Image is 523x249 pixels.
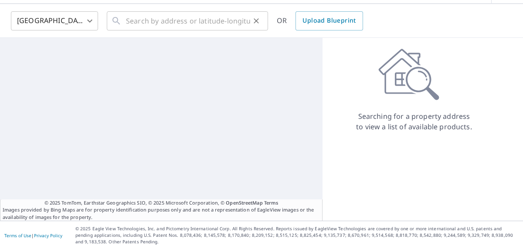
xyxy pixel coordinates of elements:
[226,199,262,206] a: OpenStreetMap
[250,15,262,27] button: Clear
[264,199,278,206] a: Terms
[11,9,98,33] div: [GEOGRAPHIC_DATA]
[295,11,363,30] a: Upload Blueprint
[4,233,62,238] p: |
[34,232,62,239] a: Privacy Policy
[75,225,519,245] p: © 2025 Eagle View Technologies, Inc. and Pictometry International Corp. All Rights Reserved. Repo...
[126,9,250,33] input: Search by address or latitude-longitude
[356,111,472,132] p: Searching for a property address to view a list of available products.
[277,11,363,30] div: OR
[302,15,356,26] span: Upload Blueprint
[44,199,278,207] span: © 2025 TomTom, Earthstar Geographics SIO, © 2025 Microsoft Corporation, ©
[4,232,31,239] a: Terms of Use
